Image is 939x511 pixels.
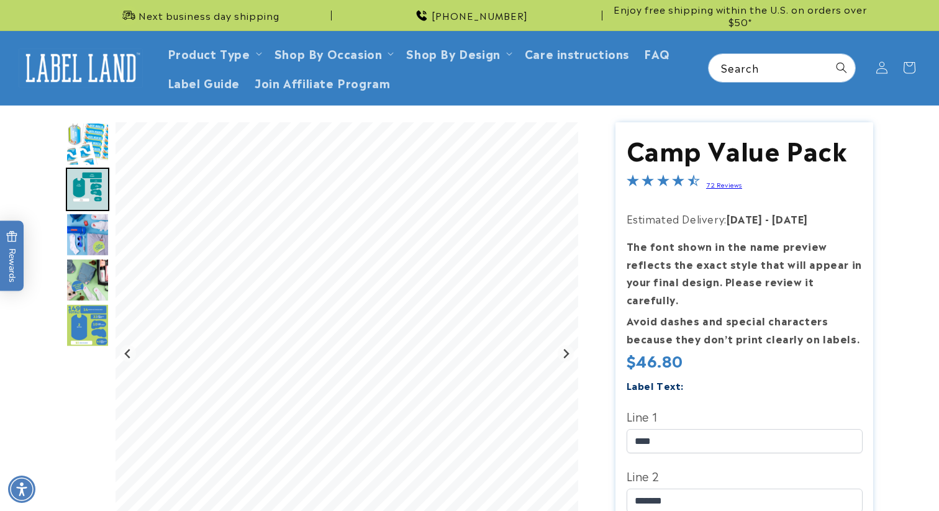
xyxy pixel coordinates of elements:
img: Label Land [19,48,143,87]
label: Line 1 [627,406,863,426]
a: Label Guide [160,68,248,97]
a: Shop By Design [406,45,500,61]
a: Join Affiliate Program [247,68,397,97]
summary: Product Type [160,38,267,68]
strong: - [765,211,769,226]
span: FAQ [644,46,670,60]
img: White design multi-purpose camp name labels pack [66,168,109,211]
span: Rewards [6,230,18,282]
span: Shop By Occasion [274,46,383,60]
summary: Shop By Design [399,38,517,68]
a: FAQ [637,38,678,68]
div: Go to slide 3 [66,213,109,256]
div: Go to slide 5 [66,304,109,347]
span: Label Guide [168,75,240,89]
span: Care instructions [525,46,629,60]
a: 72 Reviews - open in a new tab [706,180,742,189]
span: Enjoy free shipping within the U.S. on orders over $50* [607,3,873,27]
span: Join Affiliate Program [255,75,390,89]
div: Go to slide 1 [66,122,109,166]
div: Go to slide 2 [66,168,109,211]
a: Product Type [168,45,250,61]
button: Search [828,54,855,81]
a: Label Land [14,44,148,92]
strong: The font shown in the name preview reflects the exact style that will appear in your final design... [627,238,862,307]
p: Estimated Delivery: [627,210,863,228]
label: Line 2 [627,466,863,486]
div: Go to slide 4 [66,258,109,302]
img: Camp Value Pack - Label Land [66,122,109,166]
button: Previous slide [120,345,137,362]
strong: Avoid dashes and special characters because they don’t print clearly on labels. [627,313,860,346]
strong: [DATE] [727,211,763,226]
button: Next slide [558,345,574,362]
label: Label Text: [627,378,684,392]
a: Care instructions [517,38,637,68]
span: Next business day shipping [138,9,279,22]
iframe: Gorgias Floating Chat [678,453,927,499]
h1: Camp Value Pack [627,133,863,165]
summary: Shop By Occasion [267,38,399,68]
span: 4.6-star overall rating [627,176,700,191]
strong: [DATE] [772,211,808,226]
span: [PHONE_NUMBER] [432,9,528,22]
div: Accessibility Menu [8,476,35,503]
span: $46.80 [627,349,684,371]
